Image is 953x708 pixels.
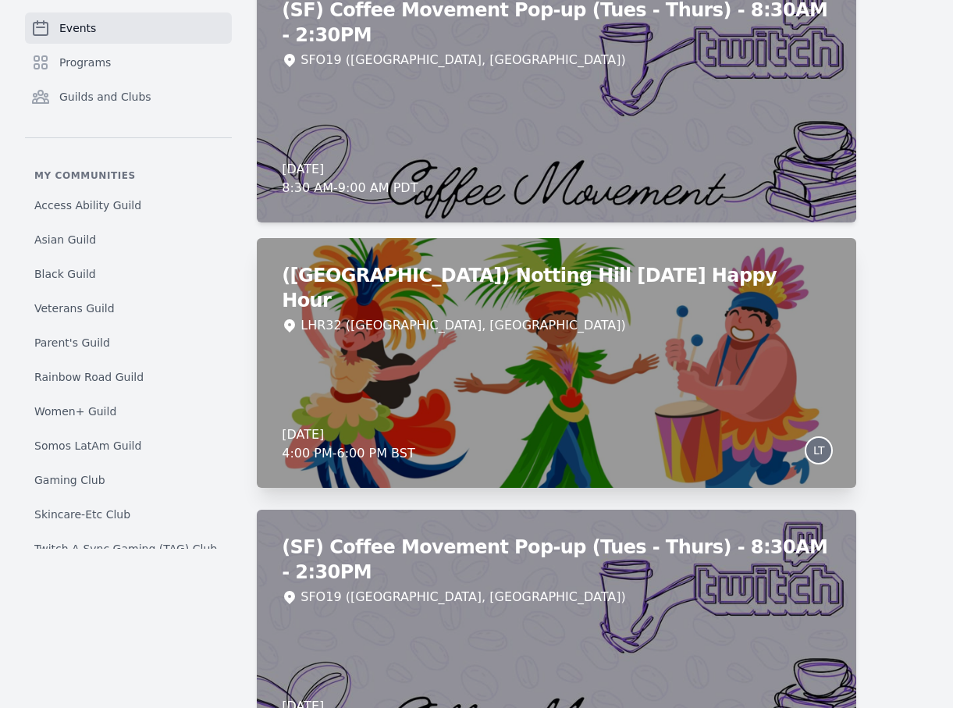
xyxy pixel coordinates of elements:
h2: (SF) Coffee Movement Pop-up (Tues - Thurs) - 8:30AM - 2:30PM [282,535,831,585]
div: [DATE] 4:00 PM - 6:00 PM BST [282,425,414,463]
span: Events [59,20,96,36]
a: Guilds and Clubs [25,81,232,112]
a: Access Ability Guild [25,191,232,219]
span: Women+ Guild [34,404,116,419]
a: Programs [25,47,232,78]
span: Asian Guild [34,232,96,247]
span: Rainbow Road Guild [34,369,144,385]
h2: ([GEOGRAPHIC_DATA]) Notting Hill [DATE] Happy Hour [282,263,831,313]
div: SFO19 ([GEOGRAPHIC_DATA], [GEOGRAPHIC_DATA]) [300,51,625,69]
span: Guilds and Clubs [59,89,151,105]
a: ([GEOGRAPHIC_DATA]) Notting Hill [DATE] Happy HourLHR32 ([GEOGRAPHIC_DATA], [GEOGRAPHIC_DATA])[DA... [257,238,856,488]
a: Rainbow Road Guild [25,363,232,391]
nav: Sidebar [25,12,232,549]
a: Asian Guild [25,226,232,254]
a: Twitch A-Sync Gaming (TAG) Club [25,535,232,563]
a: Black Guild [25,260,232,288]
span: Programs [59,55,111,70]
a: Events [25,12,232,44]
a: Somos LatAm Guild [25,432,232,460]
p: My communities [25,169,232,182]
span: LT [813,445,824,456]
a: Skincare-Etc Club [25,500,232,528]
span: Twitch A-Sync Gaming (TAG) Club [34,541,217,557]
span: Black Guild [34,266,96,282]
a: Veterans Guild [25,294,232,322]
span: Access Ability Guild [34,197,141,213]
div: LHR32 ([GEOGRAPHIC_DATA], [GEOGRAPHIC_DATA]) [300,316,626,335]
a: Women+ Guild [25,397,232,425]
div: [DATE] 8:30 AM - 9:00 AM PDT [282,160,418,197]
span: Gaming Club [34,472,105,488]
a: Parent's Guild [25,329,232,357]
span: Skincare-Etc Club [34,507,130,522]
div: SFO19 ([GEOGRAPHIC_DATA], [GEOGRAPHIC_DATA]) [300,588,625,607]
span: Somos LatAm Guild [34,438,141,454]
span: Parent's Guild [34,335,110,350]
span: Veterans Guild [34,301,115,316]
a: Gaming Club [25,466,232,494]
